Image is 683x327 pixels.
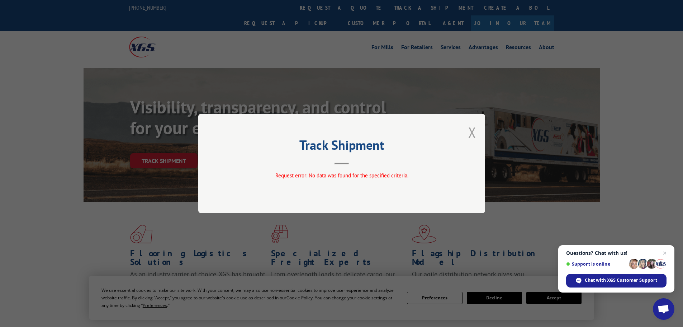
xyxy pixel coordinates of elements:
span: Request error: No data was found for the specified criteria. [275,172,408,179]
span: Close chat [660,249,669,257]
span: Chat with XGS Customer Support [585,277,657,284]
div: Open chat [653,298,674,320]
h2: Track Shipment [234,140,449,154]
div: Chat with XGS Customer Support [566,274,667,288]
button: Close modal [468,123,476,142]
span: Questions? Chat with us! [566,250,667,256]
span: Support is online [566,261,626,267]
